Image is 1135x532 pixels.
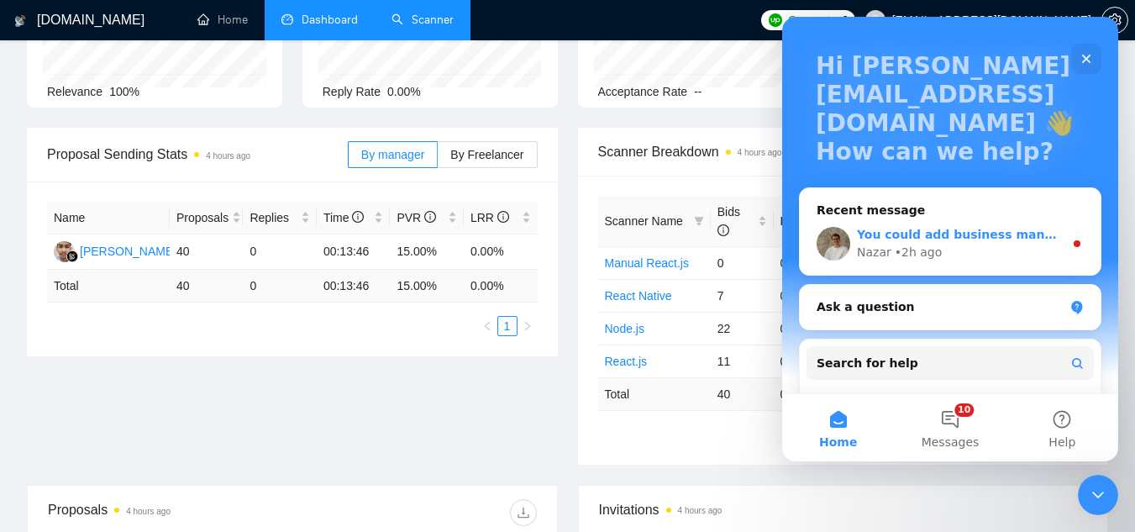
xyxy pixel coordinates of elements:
[48,499,292,526] div: Proposals
[243,270,317,303] td: 0
[605,214,683,228] span: Scanner Name
[14,8,26,34] img: logo
[511,506,536,519] span: download
[711,279,774,312] td: 7
[738,148,782,157] time: 4 hours ago
[450,148,523,161] span: By Freelancer
[477,316,497,336] button: left
[605,355,648,368] a: React.js
[774,279,837,312] td: 0
[361,148,424,161] span: By manager
[243,234,317,270] td: 0
[788,11,838,29] span: Connects:
[605,256,689,270] a: Manual React.js
[482,321,492,331] span: left
[391,13,454,27] a: searchScanner
[711,246,774,279] td: 0
[281,13,293,25] span: dashboard
[774,246,837,279] td: 0
[170,202,244,234] th: Proposals
[80,242,176,261] div: [PERSON_NAME]
[598,377,711,410] td: Total
[477,316,497,336] li: Previous Page
[317,270,391,303] td: 00:13:46
[842,11,849,29] span: 0
[170,270,244,303] td: 40
[1102,13,1127,27] span: setting
[774,312,837,345] td: 0
[694,85,701,98] span: --
[711,312,774,345] td: 22
[510,499,537,526] button: download
[598,141,1089,162] span: Scanner Breakdown
[1101,7,1128,34] button: setting
[691,208,707,234] span: filter
[54,241,75,262] img: AI
[774,377,837,410] td: 0
[518,316,538,336] button: right
[711,345,774,377] td: 11
[464,270,538,303] td: 0.00 %
[497,211,509,223] span: info-circle
[1101,13,1128,27] a: setting
[711,377,774,410] td: 40
[317,234,391,270] td: 00:13:46
[66,250,78,262] img: gigradar-bm.png
[605,322,644,335] a: Node.js
[470,211,509,224] span: LRR
[197,13,248,27] a: homeHome
[323,85,381,98] span: Reply Rate
[774,345,837,377] td: 0
[694,216,704,226] span: filter
[769,13,782,27] img: upwork-logo.png
[782,17,1118,461] iframe: Intercom live chat
[598,85,688,98] span: Acceptance Rate
[717,224,729,236] span: info-circle
[717,205,740,237] span: Bids
[352,211,364,223] span: info-circle
[47,270,170,303] td: Total
[47,202,170,234] th: Name
[387,85,421,98] span: 0.00%
[109,85,139,98] span: 100%
[424,211,436,223] span: info-circle
[497,316,518,336] li: 1
[1078,475,1118,515] iframe: Intercom live chat
[47,85,102,98] span: Relevance
[390,234,464,270] td: 15.00%
[302,13,358,27] span: Dashboard
[243,202,317,234] th: Replies
[397,211,436,224] span: PVR
[390,270,464,303] td: 15.00 %
[518,316,538,336] li: Next Page
[323,211,364,224] span: Time
[605,289,672,303] a: React Native
[54,244,176,257] a: AI[PERSON_NAME]
[170,234,244,270] td: 40
[870,14,881,26] span: user
[47,144,348,165] span: Proposal Sending Stats
[176,208,229,227] span: Proposals
[678,506,723,515] time: 4 hours ago
[498,317,517,335] a: 1
[464,234,538,270] td: 0.00%
[780,214,811,228] span: Re
[206,151,250,161] time: 4 hours ago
